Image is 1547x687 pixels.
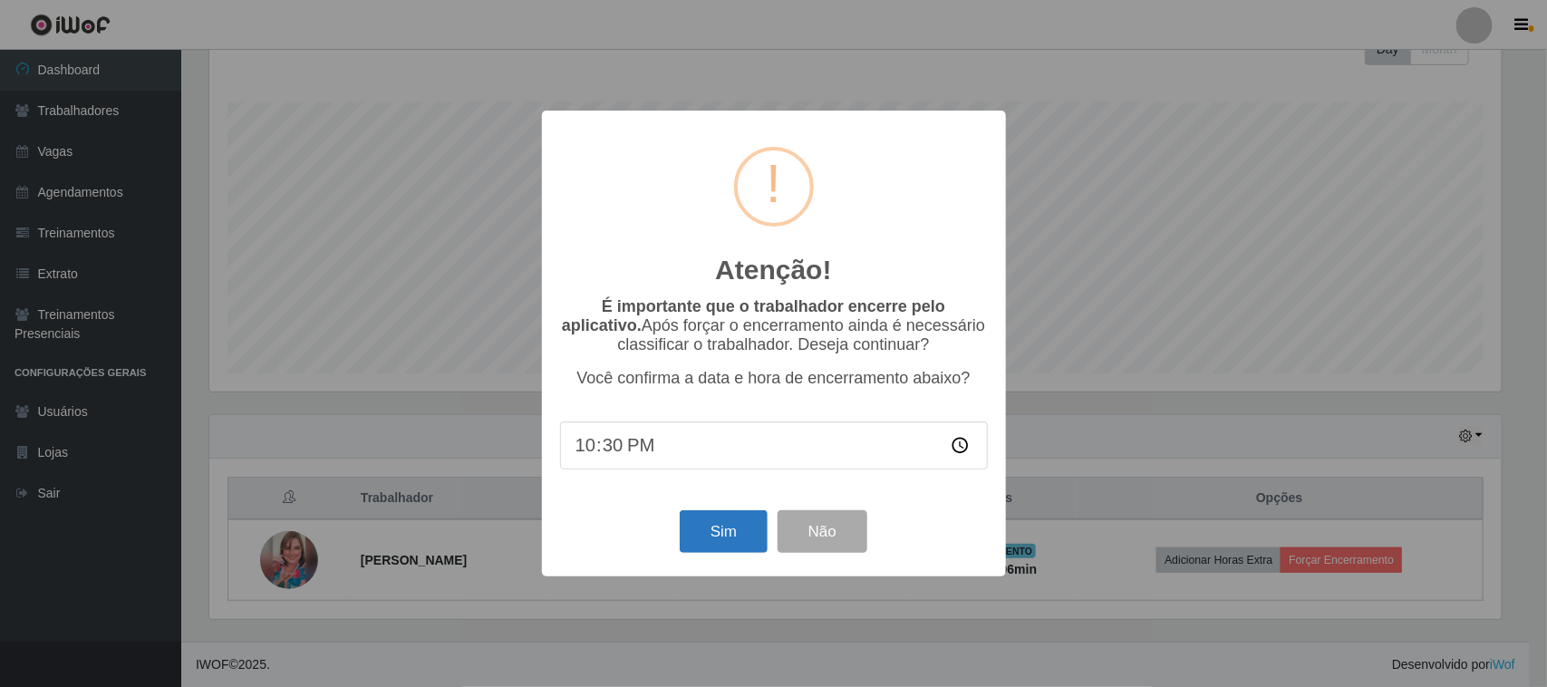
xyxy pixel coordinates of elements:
[560,297,988,354] p: Após forçar o encerramento ainda é necessário classificar o trabalhador. Deseja continuar?
[562,297,945,334] b: É importante que o trabalhador encerre pelo aplicativo.
[560,369,988,388] p: Você confirma a data e hora de encerramento abaixo?
[680,510,768,553] button: Sim
[778,510,867,553] button: Não
[715,254,831,286] h2: Atenção!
